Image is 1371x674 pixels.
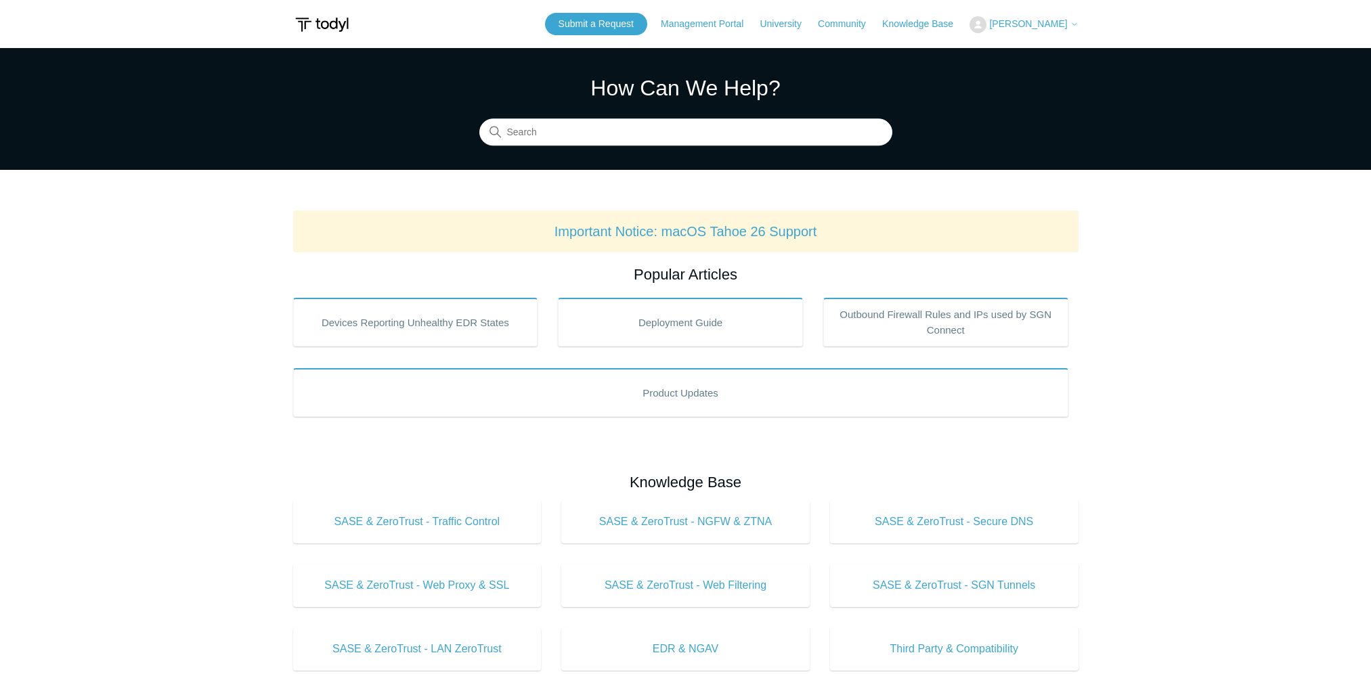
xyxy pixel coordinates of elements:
a: SASE & ZeroTrust - Traffic Control [293,500,542,543]
a: SASE & ZeroTrust - Web Filtering [561,564,810,607]
h2: Popular Articles [293,263,1079,286]
a: Submit a Request [545,13,647,35]
a: SASE & ZeroTrust - Web Proxy & SSL [293,564,542,607]
a: Third Party & Compatibility [830,627,1079,671]
span: SASE & ZeroTrust - Secure DNS [850,514,1058,530]
span: SASE & ZeroTrust - SGN Tunnels [850,577,1058,593]
span: SASE & ZeroTrust - Web Filtering [582,577,789,593]
a: Outbound Firewall Rules and IPs used by SGN Connect [823,298,1068,346]
a: EDR & NGAV [561,627,810,671]
a: Devices Reporting Unhealthy EDR States [293,298,538,346]
h2: Knowledge Base [293,471,1079,493]
a: Community [818,17,879,31]
a: Management Portal [661,17,757,31]
a: Product Updates [293,368,1068,417]
a: SASE & ZeroTrust - NGFW & ZTNA [561,500,810,543]
a: University [760,17,814,31]
span: SASE & ZeroTrust - LAN ZeroTrust [313,641,521,657]
span: SASE & ZeroTrust - Traffic Control [313,514,521,530]
img: Todyl Support Center Help Center home page [293,12,351,37]
span: EDR & NGAV [582,641,789,657]
a: Deployment Guide [558,298,803,346]
a: Knowledge Base [882,17,967,31]
button: [PERSON_NAME] [970,16,1078,33]
a: SASE & ZeroTrust - LAN ZeroTrust [293,627,542,671]
span: [PERSON_NAME] [989,18,1067,29]
a: SASE & ZeroTrust - SGN Tunnels [830,564,1079,607]
span: SASE & ZeroTrust - NGFW & ZTNA [582,514,789,530]
span: Third Party & Compatibility [850,641,1058,657]
a: Important Notice: macOS Tahoe 26 Support [554,224,817,239]
span: SASE & ZeroTrust - Web Proxy & SSL [313,577,521,593]
input: Search [479,119,892,146]
h1: How Can We Help? [479,72,892,104]
a: SASE & ZeroTrust - Secure DNS [830,500,1079,543]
